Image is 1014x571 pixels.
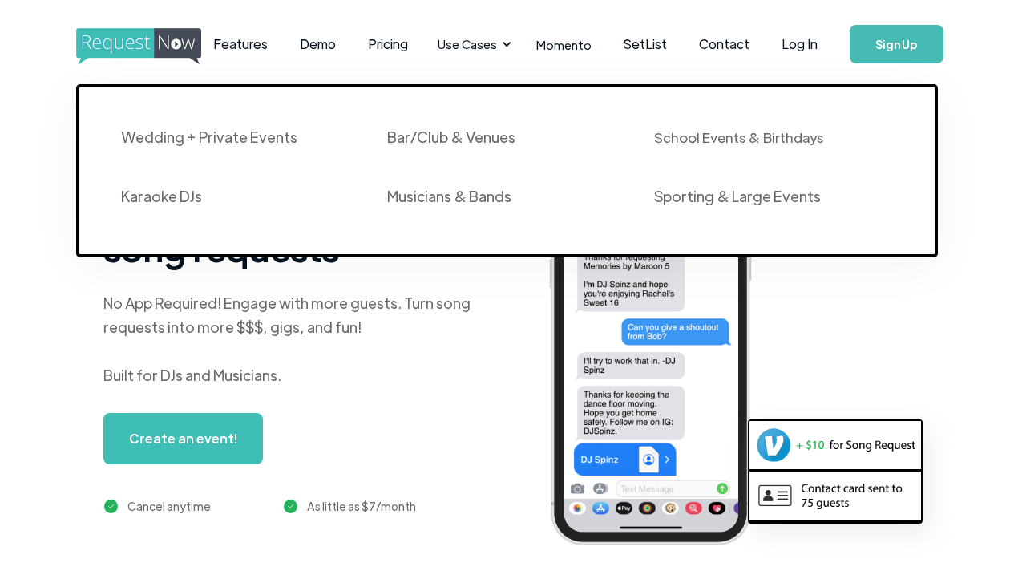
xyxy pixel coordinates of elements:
a: Log In [766,16,834,72]
img: contact card example [749,472,921,520]
a: Bar/Club & Venues [370,111,636,171]
div: Cancel anytime [127,496,211,516]
a: SetList [608,19,683,69]
a: Momento [520,21,608,68]
a: Contact [683,19,766,69]
a: School Events & Birthdays [636,111,903,171]
a: Musicians & Bands [370,171,636,230]
div: Musicians & Bands [387,187,511,206]
a: Karaoke DJs [103,171,370,230]
div: Use Cases [428,19,516,69]
div: School Events & Birthdays [654,128,823,147]
div: Wedding + Private Events [121,128,297,147]
img: venmo screenshot [749,421,921,469]
a: Demo [284,19,352,69]
img: requestnow logo [76,28,231,65]
a: Sporting & Large Events [636,171,903,230]
a: Features [197,19,284,69]
a: Sign Up [850,25,943,63]
nav: Use Cases [76,64,938,257]
div: Use Cases [438,35,497,53]
div: Karaoke DJs [121,187,202,206]
div: No App Required! Engage with more guests. Turn song requests into more $$$, gigs, and fun! Built ... [103,291,483,387]
div: As little as $7/month [307,496,416,516]
a: Create an event! [103,413,263,464]
div: Bar/Club & Venues [387,128,515,147]
a: Pricing [352,19,424,69]
img: green checkmark [284,500,297,513]
iframe: LiveChat chat widget [789,520,1014,571]
div: Sporting & Large Events [654,187,821,206]
img: green checkmark [104,500,118,513]
a: Wedding + Private Events [103,111,370,171]
a: home [76,28,157,60]
img: iphone screenshot [531,130,794,561]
